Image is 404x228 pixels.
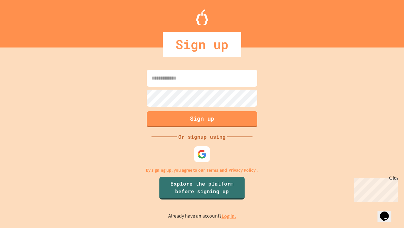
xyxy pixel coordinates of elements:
[196,9,208,25] img: Logo.svg
[168,212,236,220] p: Already have an account?
[206,167,218,174] a: Terms
[147,111,257,127] button: Sign up
[197,149,207,159] img: google-icon.svg
[352,175,398,202] iframe: chat widget
[146,167,258,174] p: By signing up, you agree to our and .
[222,213,236,219] a: Log in.
[177,133,227,141] div: Or signup using
[163,32,241,57] div: Sign up
[3,3,44,40] div: Chat with us now!Close
[377,203,398,222] iframe: chat widget
[159,177,245,199] a: Explore the platform before signing up
[229,167,256,174] a: Privacy Policy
